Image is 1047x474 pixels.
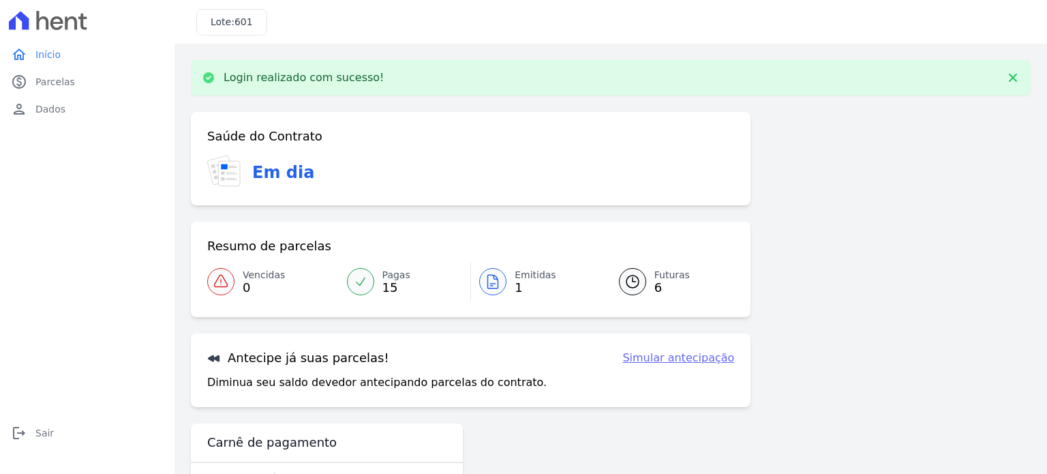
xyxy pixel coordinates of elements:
p: Login realizado com sucesso! [224,71,384,85]
span: Vencidas [243,268,285,282]
h3: Carnê de pagamento [207,434,337,451]
h3: Antecipe já suas parcelas! [207,350,389,366]
span: Pagas [382,268,410,282]
span: Início [35,48,61,61]
h3: Resumo de parcelas [207,238,331,254]
a: personDados [5,95,169,123]
h3: Lote: [211,15,253,29]
span: Futuras [654,268,690,282]
i: home [11,46,27,63]
span: 1 [515,282,556,293]
p: Diminua seu saldo devedor antecipando parcelas do contrato. [207,374,547,391]
a: Simular antecipação [622,350,734,366]
i: person [11,101,27,117]
span: Parcelas [35,75,75,89]
a: Emitidas 1 [471,263,603,301]
a: homeInício [5,41,169,68]
h3: Em dia [252,160,314,185]
i: logout [11,425,27,441]
span: Sair [35,426,54,440]
a: paidParcelas [5,68,169,95]
span: 0 [243,282,285,293]
span: 601 [234,16,253,27]
span: Emitidas [515,268,556,282]
i: paid [11,74,27,90]
a: logoutSair [5,419,169,447]
span: 15 [382,282,410,293]
a: Pagas 15 [339,263,471,301]
a: Futuras 6 [603,263,735,301]
h3: Saúde do Contrato [207,128,322,145]
span: Dados [35,102,65,116]
span: 6 [654,282,690,293]
a: Vencidas 0 [207,263,339,301]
